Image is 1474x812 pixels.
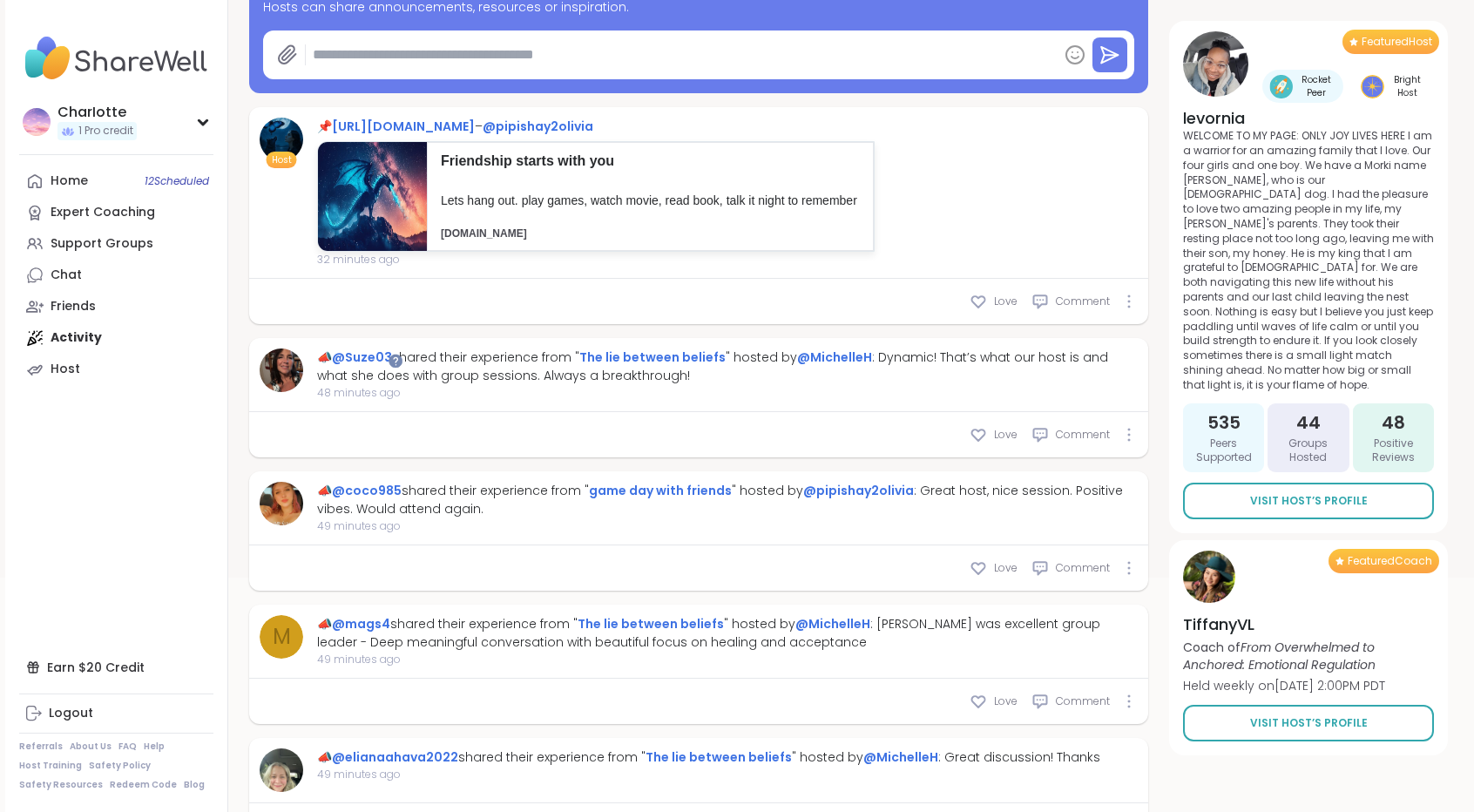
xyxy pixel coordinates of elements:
a: m [260,615,303,659]
span: 48 [1382,410,1405,435]
div: 📣 shared their experience from " " hosted by : Dynamic! That’s what our host is and what she does... [317,348,1138,385]
span: Comment [1056,560,1110,576]
a: game day with friends [589,482,732,499]
span: Featured Coach [1348,554,1432,568]
a: Redeem Code [110,779,177,791]
img: levornia [1183,31,1248,97]
a: Safety Resources [19,779,103,791]
p: [DOMAIN_NAME] [441,227,860,241]
a: Host Training [19,760,82,772]
span: 12 Scheduled [145,174,209,188]
i: From Overwhelmed to Anchored: Emotional Regulation [1183,639,1376,673]
a: Help [144,741,165,753]
img: Rocket Peer [1269,75,1293,98]
span: Groups Hosted [1275,436,1342,466]
span: Peers Supported [1190,436,1257,466]
a: Home12Scheduled [19,166,213,197]
span: 49 minutes ago [317,652,1138,667]
span: Comment [1056,294,1110,309]
span: Love [994,427,1018,443]
a: Chat [19,260,213,291]
span: Love [994,560,1018,576]
span: Comment [1056,427,1110,443]
span: m [273,621,291,653]
a: @pipishay2olivia [483,118,593,135]
a: Logout [19,698,213,729]
a: Visit Host’s Profile [1183,483,1434,519]
div: Logout [49,705,93,722]
p: Held weekly on [DATE] 2:00PM PDT [1183,677,1434,694]
span: Featured Host [1362,35,1432,49]
a: Friends [19,291,213,322]
a: @Suze03 [332,348,392,366]
a: Expert Coaching [19,197,213,228]
a: @MichelleH [863,748,938,766]
span: Visit Host’s Profile [1250,493,1368,509]
a: Referrals [19,741,63,753]
div: Home [51,173,88,190]
span: Host [272,153,292,166]
p: WELCOME TO MY PAGE: ONLY JOY LIVES HERE I am a warrior for an amazing family that I love. Our fou... [1183,129,1434,392]
img: elianaahava2022 [260,748,303,792]
p: Friendship starts with you [441,152,860,171]
div: 📣 shared their experience from " " hosted by : Great host, nice session. Positive vibes. Would at... [317,482,1138,518]
span: 49 minutes ago [317,518,1138,534]
span: Love [994,694,1018,709]
a: @elianaahava2022 [332,748,458,766]
a: [URL][DOMAIN_NAME] [332,118,475,135]
span: Love [994,294,1018,309]
a: Safety Policy [89,760,151,772]
span: Visit Host’s Profile [1250,715,1368,731]
a: The lie between beliefs [578,615,724,633]
a: The lie between beliefs [579,348,726,366]
div: 📣 shared their experience from " " hosted by : [PERSON_NAME] was excellent group leader - Deep me... [317,615,1138,652]
img: fb123d2d-da57-4083-b153-43b36fcb2540 [318,142,427,251]
div: Expert Coaching [51,204,155,221]
img: ShareWell Nav Logo [19,28,213,89]
a: @mags4 [332,615,390,633]
a: Friendship starts with youLets hang out. play games, watch movie, read book, talk it night to rem... [317,141,875,252]
a: @pipishay2olivia [803,482,914,499]
a: The lie between beliefs [646,748,792,766]
span: 32 minutes ago [317,252,875,267]
span: 48 minutes ago [317,385,1138,401]
span: Comment [1056,694,1110,709]
a: @MichelleH [797,348,872,366]
iframe: Spotlight [389,354,402,368]
span: Bright Host [1388,73,1427,99]
span: 1 Pro credit [78,124,133,139]
a: Blog [184,779,205,791]
a: Support Groups [19,228,213,260]
h4: TiffanyVL [1183,613,1434,635]
a: Visit Host’s Profile [1183,705,1434,741]
span: 49 minutes ago [317,767,1100,782]
a: About Us [70,741,112,753]
div: Support Groups [51,235,153,253]
img: TiffanyVL [1183,551,1235,603]
a: @MichelleH [795,615,870,633]
img: pipishay2olivia [260,118,303,161]
img: coco985 [260,482,303,525]
span: Rocket Peer [1296,73,1336,99]
div: Friends [51,298,96,315]
p: Lets hang out. play games, watch movie, read book, talk it night to remember [441,193,860,210]
span: 535 [1207,410,1241,435]
img: Suze03 [260,348,303,392]
p: Coach of [1183,639,1434,673]
img: CharIotte [23,108,51,136]
a: @coco985 [332,482,402,499]
span: Positive Reviews [1360,436,1427,466]
div: Earn $20 Credit [19,652,213,683]
img: Bright Host [1361,75,1384,98]
div: 📌 – [317,118,875,136]
div: Chat [51,267,82,284]
a: Host [19,354,213,385]
div: Host [51,361,80,378]
span: 44 [1296,410,1321,435]
a: FAQ [118,741,137,753]
div: CharIotte [57,103,137,122]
